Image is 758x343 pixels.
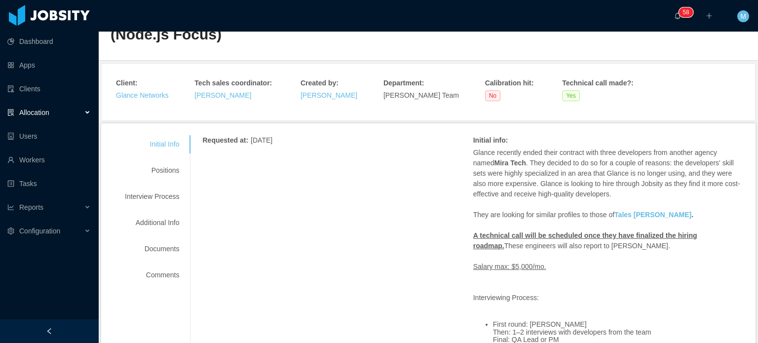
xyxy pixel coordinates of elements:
i: icon: setting [7,228,14,234]
strong: Technical call made? : [562,79,633,87]
div: Interview Process [113,188,191,206]
a: icon: robotUsers [7,126,91,146]
a: icon: auditClients [7,79,91,99]
strong: Mira Tech [494,159,526,167]
p: Glance recently ended their contract with three developers from another agency named . They decid... [473,148,744,199]
strong: Calibration hit : [485,79,534,87]
a: [PERSON_NAME] [301,91,357,99]
a: [PERSON_NAME] [194,91,251,99]
ins: Salary max: $5,000/mo. [473,263,546,270]
i: icon: solution [7,109,14,116]
i: icon: line-chart [7,204,14,211]
span: Allocation [19,109,49,116]
p: 8 [686,7,689,17]
a: icon: profileTasks [7,174,91,193]
div: Additional Info [113,214,191,232]
div: Initial Info [113,135,191,153]
span: No [485,90,500,101]
a: Glance Networks [116,91,169,99]
sup: 58 [679,7,693,17]
strong: Tech sales coordinator : [194,79,272,87]
a: icon: pie-chartDashboard [7,32,91,51]
strong: Requested at : [202,136,248,144]
div: Positions [113,161,191,180]
a: Tales [PERSON_NAME] [614,211,691,219]
a: icon: userWorkers [7,150,91,170]
ins: A technical call will be scheduled once they have finalized the hiring roadmap. [473,231,697,250]
p: These engineers will also report to [PERSON_NAME]. [473,230,744,251]
i: icon: plus [706,12,713,19]
p: They are looking for similar profiles to those of [473,210,744,220]
span: M [740,10,746,22]
strong: . [691,211,693,219]
span: Configuration [19,227,60,235]
p: 5 [682,7,686,17]
strong: Initial info : [473,136,508,144]
p: Interviewing Process: [473,293,744,303]
span: Reports [19,203,43,211]
strong: Created by : [301,79,339,87]
div: Comments [113,266,191,284]
span: Yes [562,90,580,101]
div: Documents [113,240,191,258]
i: icon: bell [674,12,681,19]
span: [PERSON_NAME] Team [383,91,459,99]
span: [DATE] [251,136,272,144]
strong: Client : [116,79,138,87]
strong: Department : [383,79,424,87]
a: icon: appstoreApps [7,55,91,75]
